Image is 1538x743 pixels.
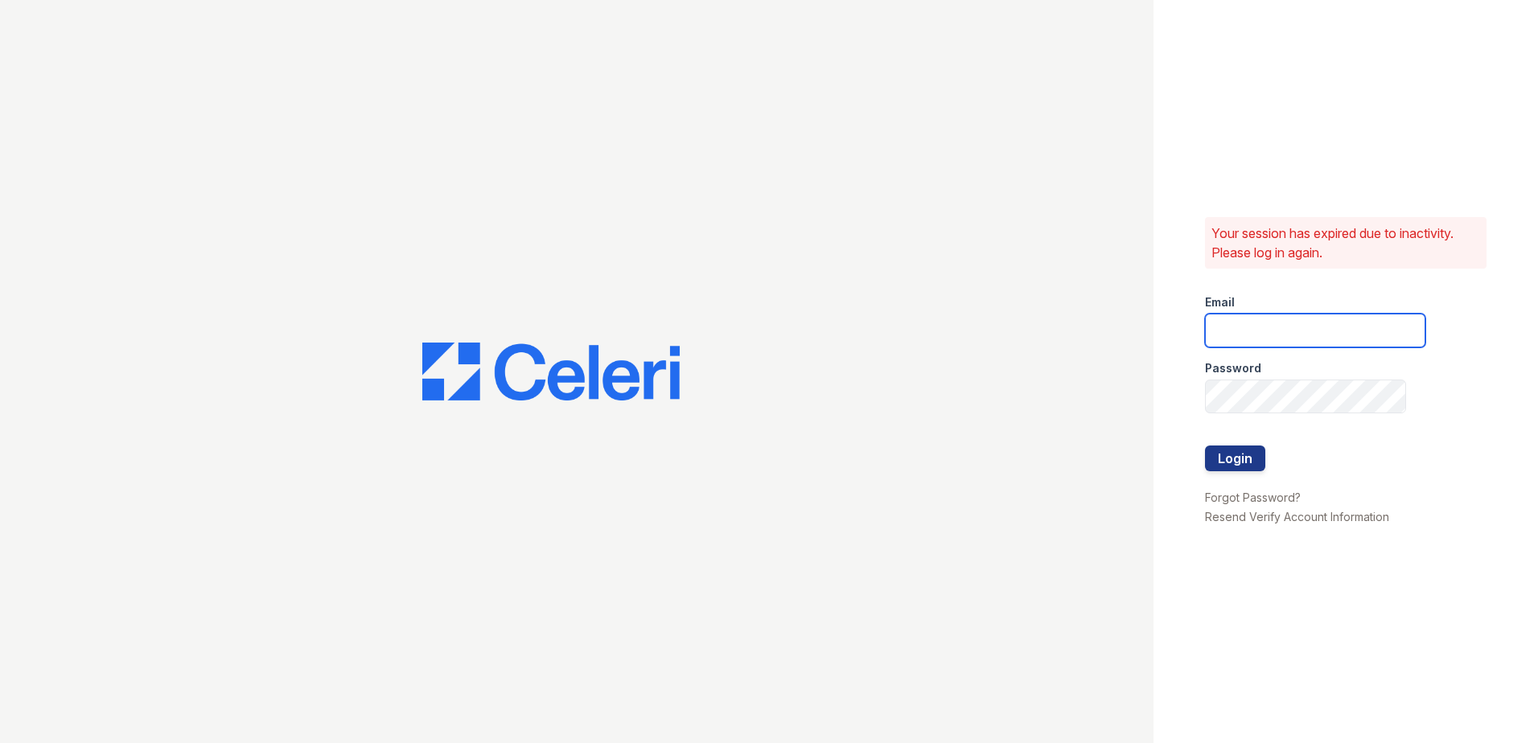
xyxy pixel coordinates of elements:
label: Password [1205,360,1261,376]
button: Login [1205,445,1265,471]
p: Your session has expired due to inactivity. Please log in again. [1211,224,1480,262]
label: Email [1205,294,1235,310]
img: CE_Logo_Blue-a8612792a0a2168367f1c8372b55b34899dd931a85d93a1a3d3e32e68fde9ad4.png [422,343,680,400]
a: Forgot Password? [1205,491,1301,504]
a: Resend Verify Account Information [1205,510,1389,523]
